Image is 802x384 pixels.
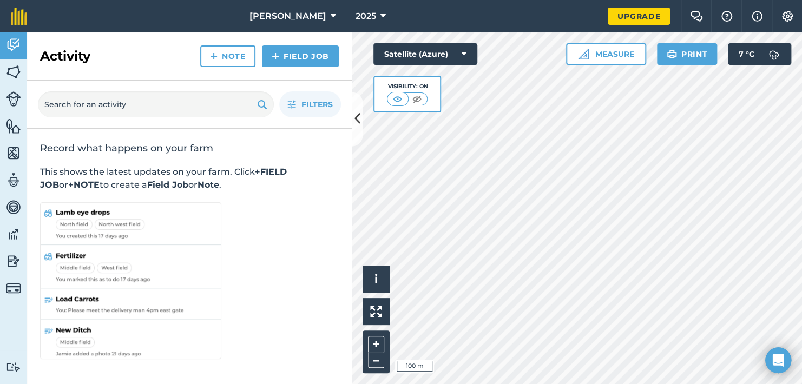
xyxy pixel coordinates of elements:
span: 7 ° C [739,43,754,65]
img: svg+xml;base64,PD94bWwgdmVyc2lvbj0iMS4wIiBlbmNvZGluZz0idXRmLTgiPz4KPCEtLSBHZW5lcmF0b3I6IEFkb2JlIE... [6,37,21,53]
img: A question mark icon [720,11,733,22]
strong: Note [198,180,219,190]
img: svg+xml;base64,PHN2ZyB4bWxucz0iaHR0cDovL3d3dy53My5vcmcvMjAwMC9zdmciIHdpZHRoPSI1NiIgaGVpZ2h0PSI2MC... [6,118,21,134]
img: svg+xml;base64,PD94bWwgdmVyc2lvbj0iMS4wIiBlbmNvZGluZz0idXRmLTgiPz4KPCEtLSBHZW5lcmF0b3I6IEFkb2JlIE... [6,362,21,372]
h2: Record what happens on your farm [40,142,339,155]
button: Measure [566,43,646,65]
img: svg+xml;base64,PHN2ZyB4bWxucz0iaHR0cDovL3d3dy53My5vcmcvMjAwMC9zdmciIHdpZHRoPSIxNCIgaGVpZ2h0PSIyNC... [272,50,279,63]
button: Filters [279,91,341,117]
div: Visibility: On [387,82,428,91]
a: Note [200,45,255,67]
img: svg+xml;base64,PD94bWwgdmVyc2lvbj0iMS4wIiBlbmNvZGluZz0idXRmLTgiPz4KPCEtLSBHZW5lcmF0b3I6IEFkb2JlIE... [6,91,21,107]
button: Print [657,43,718,65]
a: Upgrade [608,8,670,25]
button: – [368,352,384,368]
img: svg+xml;base64,PHN2ZyB4bWxucz0iaHR0cDovL3d3dy53My5vcmcvMjAwMC9zdmciIHdpZHRoPSI1NiIgaGVpZ2h0PSI2MC... [6,145,21,161]
strong: Field Job [147,180,188,190]
img: svg+xml;base64,PD94bWwgdmVyc2lvbj0iMS4wIiBlbmNvZGluZz0idXRmLTgiPz4KPCEtLSBHZW5lcmF0b3I6IEFkb2JlIE... [6,199,21,215]
span: 2025 [355,10,376,23]
button: 7 °C [728,43,791,65]
a: Field Job [262,45,339,67]
img: svg+xml;base64,PHN2ZyB4bWxucz0iaHR0cDovL3d3dy53My5vcmcvMjAwMC9zdmciIHdpZHRoPSI1MCIgaGVpZ2h0PSI0MC... [391,94,404,104]
p: This shows the latest updates on your farm. Click or to create a or . [40,165,339,191]
img: svg+xml;base64,PHN2ZyB4bWxucz0iaHR0cDovL3d3dy53My5vcmcvMjAwMC9zdmciIHdpZHRoPSI1NiIgaGVpZ2h0PSI2MC... [6,64,21,80]
img: svg+xml;base64,PD94bWwgdmVyc2lvbj0iMS4wIiBlbmNvZGluZz0idXRmLTgiPz4KPCEtLSBHZW5lcmF0b3I6IEFkb2JlIE... [6,226,21,242]
img: svg+xml;base64,PHN2ZyB4bWxucz0iaHR0cDovL3d3dy53My5vcmcvMjAwMC9zdmciIHdpZHRoPSIxOSIgaGVpZ2h0PSIyNC... [257,98,267,111]
img: svg+xml;base64,PHN2ZyB4bWxucz0iaHR0cDovL3d3dy53My5vcmcvMjAwMC9zdmciIHdpZHRoPSI1MCIgaGVpZ2h0PSI0MC... [410,94,424,104]
input: Search for an activity [38,91,274,117]
img: svg+xml;base64,PHN2ZyB4bWxucz0iaHR0cDovL3d3dy53My5vcmcvMjAwMC9zdmciIHdpZHRoPSIxOSIgaGVpZ2h0PSIyNC... [667,48,677,61]
img: svg+xml;base64,PD94bWwgdmVyc2lvbj0iMS4wIiBlbmNvZGluZz0idXRmLTgiPz4KPCEtLSBHZW5lcmF0b3I6IEFkb2JlIE... [6,172,21,188]
img: svg+xml;base64,PHN2ZyB4bWxucz0iaHR0cDovL3d3dy53My5vcmcvMjAwMC9zdmciIHdpZHRoPSIxNCIgaGVpZ2h0PSIyNC... [210,50,218,63]
button: + [368,336,384,352]
img: Four arrows, one pointing top left, one top right, one bottom right and the last bottom left [370,306,382,317]
strong: +NOTE [68,180,100,190]
span: Filters [301,98,333,110]
img: svg+xml;base64,PHN2ZyB4bWxucz0iaHR0cDovL3d3dy53My5vcmcvMjAwMC9zdmciIHdpZHRoPSIxNyIgaGVpZ2h0PSIxNy... [752,10,762,23]
button: i [363,266,390,293]
h2: Activity [40,48,90,65]
img: A cog icon [781,11,794,22]
span: [PERSON_NAME] [249,10,326,23]
img: Two speech bubbles overlapping with the left bubble in the forefront [690,11,703,22]
img: svg+xml;base64,PD94bWwgdmVyc2lvbj0iMS4wIiBlbmNvZGluZz0idXRmLTgiPz4KPCEtLSBHZW5lcmF0b3I6IEFkb2JlIE... [763,43,785,65]
span: i [374,272,378,286]
img: svg+xml;base64,PD94bWwgdmVyc2lvbj0iMS4wIiBlbmNvZGluZz0idXRmLTgiPz4KPCEtLSBHZW5lcmF0b3I6IEFkb2JlIE... [6,281,21,296]
button: Satellite (Azure) [373,43,477,65]
img: Ruler icon [578,49,589,59]
img: svg+xml;base64,PD94bWwgdmVyc2lvbj0iMS4wIiBlbmNvZGluZz0idXRmLTgiPz4KPCEtLSBHZW5lcmF0b3I6IEFkb2JlIE... [6,253,21,269]
div: Open Intercom Messenger [765,347,791,373]
img: fieldmargin Logo [11,8,27,25]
